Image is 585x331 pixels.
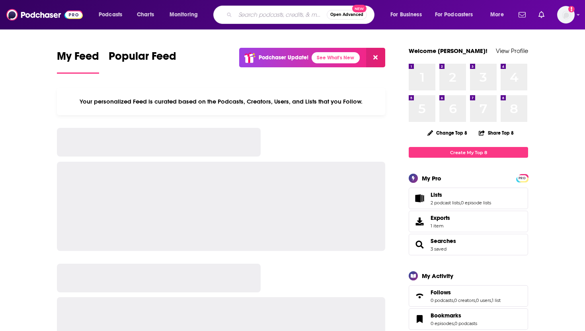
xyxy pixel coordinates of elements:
[490,9,504,20] span: More
[431,191,442,198] span: Lists
[557,6,575,24] button: Show profile menu
[409,188,528,209] span: Lists
[430,8,485,21] button: open menu
[454,298,475,303] a: 0 creators
[411,239,427,250] a: Searches
[330,13,363,17] span: Open Advanced
[132,8,159,21] a: Charts
[221,6,382,24] div: Search podcasts, credits, & more...
[93,8,133,21] button: open menu
[492,298,501,303] a: 1 list
[409,308,528,330] span: Bookmarks
[431,246,447,252] a: 3 saved
[431,200,460,206] a: 2 podcast lists
[164,8,208,21] button: open menu
[312,52,360,63] a: See What's New
[535,8,548,22] a: Show notifications dropdown
[411,313,427,325] a: Bookmarks
[460,200,461,206] span: ,
[409,234,528,255] span: Searches
[491,298,492,303] span: ,
[352,5,367,12] span: New
[411,216,427,227] span: Exports
[109,49,176,68] span: Popular Feed
[409,147,528,158] a: Create My Top 8
[431,237,456,245] a: Searches
[454,321,477,326] a: 0 podcasts
[411,290,427,302] a: Follows
[431,289,501,296] a: Follows
[454,321,454,326] span: ,
[390,9,422,20] span: For Business
[327,10,367,20] button: Open AdvancedNew
[568,6,575,12] svg: Add a profile image
[485,8,514,21] button: open menu
[461,200,491,206] a: 0 episode lists
[409,211,528,232] a: Exports
[557,6,575,24] img: User Profile
[6,7,83,22] img: Podchaser - Follow, Share and Rate Podcasts
[496,47,528,55] a: View Profile
[137,9,154,20] span: Charts
[515,8,529,22] a: Show notifications dropdown
[431,321,454,326] a: 0 episodes
[409,47,487,55] a: Welcome [PERSON_NAME]!
[476,298,491,303] a: 0 users
[431,191,491,198] a: Lists
[259,54,308,61] p: Podchaser Update!
[557,6,575,24] span: Logged in as KCarter
[431,214,450,221] span: Exports
[409,285,528,307] span: Follows
[99,9,122,20] span: Podcasts
[385,8,432,21] button: open menu
[431,223,450,229] span: 1 item
[411,193,427,204] a: Lists
[57,49,99,74] a: My Feed
[431,289,451,296] span: Follows
[235,8,327,21] input: Search podcasts, credits, & more...
[431,298,453,303] a: 0 podcasts
[170,9,198,20] span: Monitoring
[431,312,477,319] a: Bookmarks
[431,312,461,319] span: Bookmarks
[57,49,99,68] span: My Feed
[517,175,527,181] a: PRO
[435,9,473,20] span: For Podcasters
[109,49,176,74] a: Popular Feed
[478,125,514,141] button: Share Top 8
[57,88,385,115] div: Your personalized Feed is curated based on the Podcasts, Creators, Users, and Lists that you Follow.
[422,272,453,280] div: My Activity
[422,174,441,182] div: My Pro
[423,128,472,138] button: Change Top 8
